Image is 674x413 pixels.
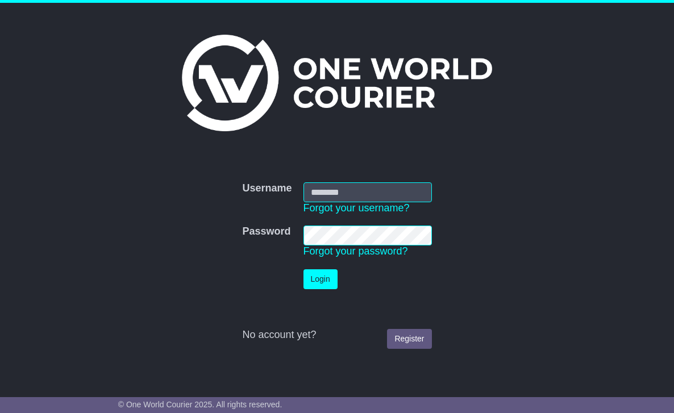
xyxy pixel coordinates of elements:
[303,269,338,289] button: Login
[118,400,282,409] span: © One World Courier 2025. All rights reserved.
[182,35,492,131] img: One World
[242,226,290,238] label: Password
[303,202,410,214] a: Forgot your username?
[242,182,292,195] label: Username
[303,245,408,257] a: Forgot your password?
[387,329,431,349] a: Register
[242,329,431,341] div: No account yet?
